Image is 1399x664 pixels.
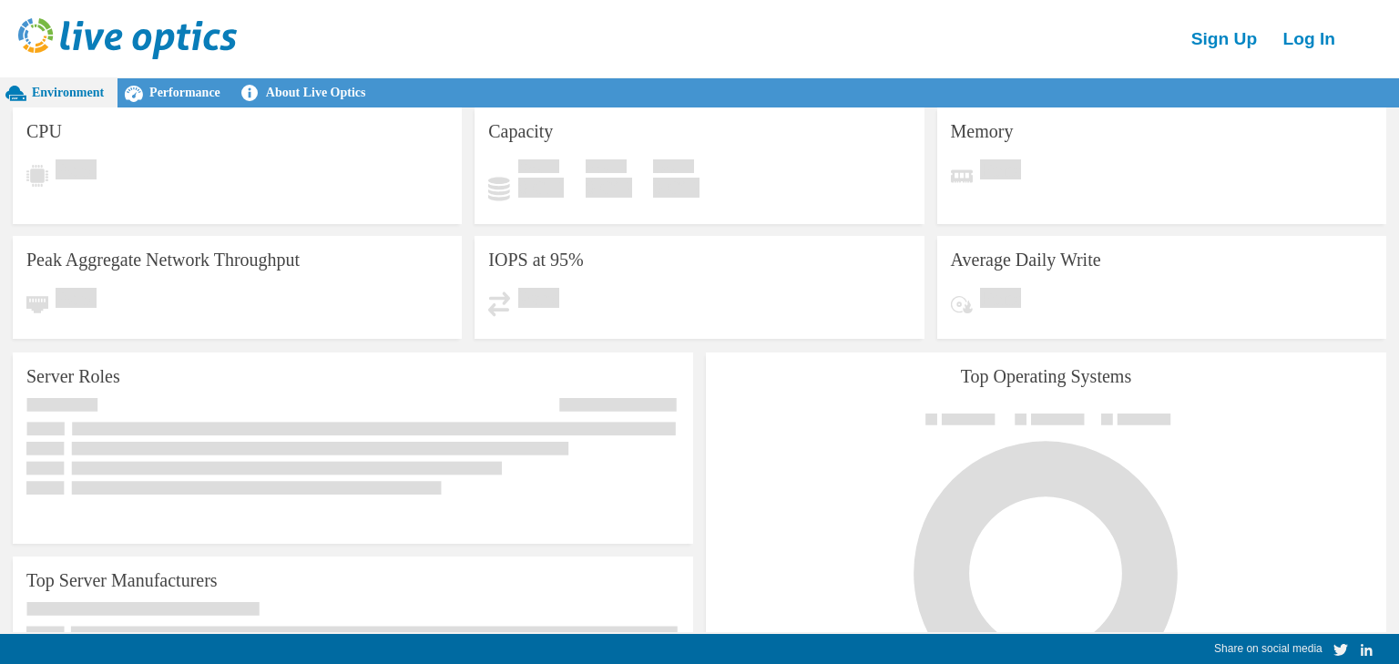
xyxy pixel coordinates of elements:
span: Pending [980,159,1021,184]
span: Total [652,159,693,178]
h4: 0 GiB [652,178,699,198]
a: Sign Up [1214,26,1281,52]
h3: IOPS at 95% [488,250,590,270]
img: live_optics_svg.svg [18,18,237,59]
span: Environment [32,84,112,101]
h3: Peak Aggregate Network Throughput [26,250,339,270]
span: Pending [56,288,97,312]
h4: 0 GiB [517,178,564,198]
span: Pending [56,159,97,184]
span: Share on social media [1210,640,1322,656]
span: Used [517,159,558,178]
h3: Top Operating Systems [720,366,1373,386]
a: About Live Optics [251,78,407,107]
h4: 0 GiB [585,178,631,198]
h3: Average Daily Write [951,250,1115,270]
span: Free [585,159,626,178]
h3: Capacity [488,121,560,141]
h3: Top Server Manufacturers [26,570,246,590]
h3: Server Roles [26,366,130,386]
h3: CPU [26,121,63,141]
span: Performance [158,84,238,101]
span: Pending [980,288,1021,312]
h3: Memory [951,121,1022,141]
a: Log In [1288,26,1344,52]
span: Pending [517,288,558,312]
